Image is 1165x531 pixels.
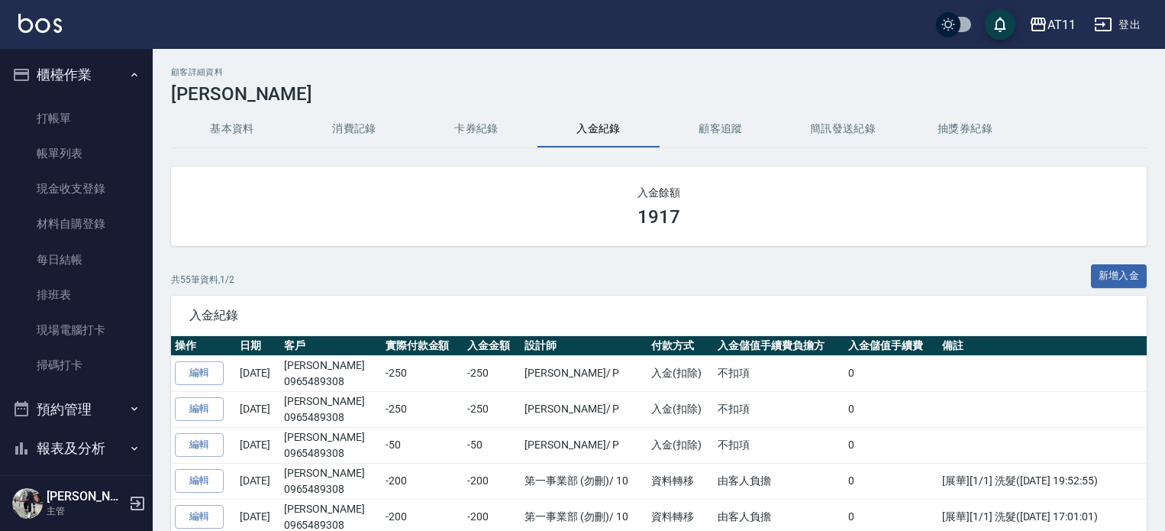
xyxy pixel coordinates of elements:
[521,427,647,463] td: [PERSON_NAME] / P
[938,463,1147,499] td: [展華][1/1] 洗髮([DATE] 19:52:55)
[938,336,1147,356] th: 備註
[6,429,147,468] button: 報表及分析
[175,469,224,493] a: 編輯
[47,489,124,504] h5: [PERSON_NAME]
[171,83,1147,105] h3: [PERSON_NAME]
[284,374,378,390] p: 0965489308
[382,391,463,427] td: -250
[844,355,938,391] td: 0
[463,427,521,463] td: -50
[415,111,537,147] button: 卡券紀錄
[18,14,62,33] img: Logo
[647,336,714,356] th: 付款方式
[6,55,147,95] button: 櫃檯作業
[782,111,904,147] button: 簡訊發送紀錄
[537,111,660,147] button: 入金紀錄
[171,336,236,356] th: 操作
[175,397,224,421] a: 編輯
[12,488,43,519] img: Person
[382,355,463,391] td: -250
[175,361,224,385] a: 編輯
[280,427,382,463] td: [PERSON_NAME]
[171,273,234,287] p: 共 55 筆資料, 1 / 2
[463,355,521,391] td: -250
[6,348,147,383] a: 掃碼打卡
[985,9,1015,40] button: save
[47,504,124,518] p: 主管
[660,111,782,147] button: 顧客追蹤
[236,336,280,356] th: 日期
[714,355,844,391] td: 不扣項
[647,355,714,391] td: 入金(扣除)
[284,410,378,426] p: 0965489308
[521,391,647,427] td: [PERSON_NAME] / P
[382,463,463,499] td: -200
[647,391,714,427] td: 入金(扣除)
[521,355,647,391] td: [PERSON_NAME] / P
[236,355,280,391] td: [DATE]
[382,427,463,463] td: -50
[280,336,382,356] th: 客戶
[844,427,938,463] td: 0
[904,111,1026,147] button: 抽獎券紀錄
[284,445,378,461] p: 0965489308
[647,427,714,463] td: 入金(扣除)
[844,391,938,427] td: 0
[189,308,1128,323] span: 入金紀錄
[189,185,1128,200] h2: 入金餘額
[6,468,147,508] button: 客戶管理
[6,242,147,277] a: 每日結帳
[280,355,382,391] td: [PERSON_NAME]
[236,391,280,427] td: [DATE]
[6,136,147,171] a: 帳單列表
[236,427,280,463] td: [DATE]
[1047,15,1076,34] div: AT11
[280,391,382,427] td: [PERSON_NAME]
[463,336,521,356] th: 入金金額
[6,171,147,206] a: 現金收支登錄
[844,336,938,356] th: 入金儲值手續費
[714,391,844,427] td: 不扣項
[382,336,463,356] th: 實際付款金額
[463,463,521,499] td: -200
[236,463,280,499] td: [DATE]
[1088,11,1147,39] button: 登出
[171,67,1147,77] h2: 顧客詳細資料
[714,463,844,499] td: 由客人負擔
[1023,9,1082,40] button: AT11
[844,463,938,499] td: 0
[175,433,224,457] a: 編輯
[6,390,147,429] button: 預約管理
[714,427,844,463] td: 不扣項
[521,463,647,499] td: 第一事業部 (勿刪) / 10
[637,206,680,228] h3: 1917
[171,111,293,147] button: 基本資料
[293,111,415,147] button: 消費記錄
[280,463,382,499] td: [PERSON_NAME]
[714,336,844,356] th: 入金儲值手續費負擔方
[6,312,147,348] a: 現場電腦打卡
[6,101,147,136] a: 打帳單
[6,277,147,312] a: 排班表
[175,505,224,529] a: 編輯
[284,481,378,497] p: 0965489308
[6,206,147,241] a: 材料自購登錄
[1091,264,1147,288] button: 新增入金
[463,391,521,427] td: -250
[647,463,714,499] td: 資料轉移
[521,336,647,356] th: 設計師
